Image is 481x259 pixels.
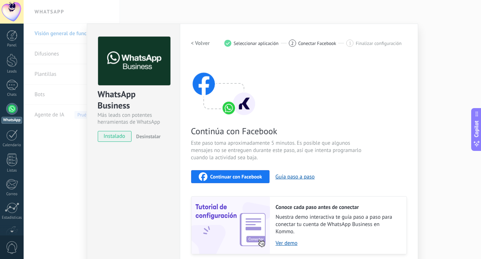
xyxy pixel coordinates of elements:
[473,121,480,137] span: Copilot
[1,69,23,74] div: Leads
[234,41,279,46] span: Seleccionar aplicación
[1,192,23,197] div: Correo
[98,131,131,142] span: instalado
[133,131,161,142] button: Desinstalar
[210,174,262,179] span: Continuar con Facebook
[191,140,364,161] span: Este paso toma aproximadamente 5 minutos. Es posible que algunos mensajes no se entreguen durante...
[191,126,364,137] span: Continúa con Facebook
[136,133,161,140] span: Desinstalar
[349,40,351,46] span: 3
[298,41,336,46] span: Conectar Facebook
[275,173,315,180] button: Guía paso a paso
[356,41,401,46] span: Finalizar configuración
[191,37,210,50] button: < Volver
[1,43,23,48] div: Panel
[98,112,169,126] div: Más leads con potentes herramientas de WhatsApp
[291,40,294,46] span: 2
[1,215,23,220] div: Estadísticas
[191,40,210,47] h2: < Volver
[191,170,270,183] button: Continuar con Facebook
[1,143,23,148] div: Calendario
[1,168,23,173] div: Listas
[98,37,170,86] img: logo_main.png
[98,89,169,112] div: WhatsApp Business
[191,58,256,116] img: connect with facebook
[276,240,399,247] a: Ver demo
[1,117,22,124] div: WhatsApp
[1,92,23,97] div: Chats
[276,204,399,211] h2: Conoce cada paso antes de conectar
[276,214,399,235] span: Nuestra demo interactiva te guía paso a paso para conectar tu cuenta de WhatsApp Business en Kommo.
